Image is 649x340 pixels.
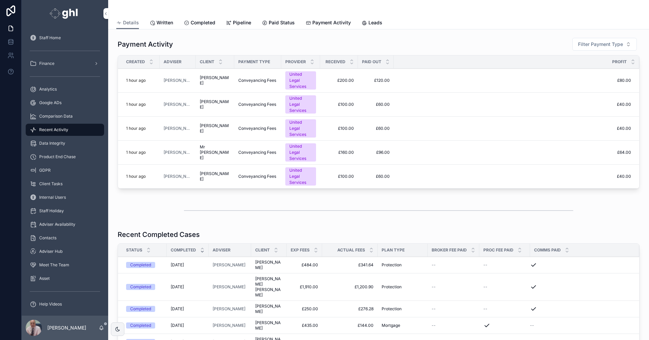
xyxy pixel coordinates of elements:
a: Product End Chase [26,151,104,163]
a: Mortgage [382,323,424,328]
span: Data Integrity [39,141,65,146]
a: £120.00 [362,78,390,83]
span: Client [200,59,214,65]
div: Completed [130,284,151,290]
a: -- [432,262,475,268]
a: £100.00 [324,102,354,107]
a: [PERSON_NAME] [200,171,230,182]
span: -- [483,284,487,290]
span: £484.00 [291,262,318,268]
span: [PERSON_NAME] [164,150,192,155]
span: £435.00 [291,323,318,328]
a: Details [116,17,139,29]
a: [PERSON_NAME] [164,78,192,83]
a: Client Tasks [26,178,104,190]
a: £160.00 [324,150,354,155]
span: [DATE] [171,284,184,290]
span: -- [432,262,436,268]
span: [PERSON_NAME] [200,99,230,110]
span: Adviser Hub [39,249,63,254]
span: Conveyancing Fees [238,174,276,179]
span: Protection [382,262,402,268]
span: -- [432,284,436,290]
a: £341.64 [326,262,374,268]
a: [PERSON_NAME] [200,123,230,134]
a: £250.00 [291,306,318,312]
span: Comms Paid [534,247,561,253]
a: [PERSON_NAME] [PERSON_NAME] [255,276,283,298]
span: Profit [612,59,627,65]
p: 1 hour ago [126,150,146,155]
span: [DATE] [171,323,184,328]
span: Comparison Data [39,114,73,119]
a: Staff Holiday [26,205,104,217]
span: £96.00 [362,150,390,155]
span: £144.00 [326,323,374,328]
a: 1 hour ago [126,126,155,131]
a: Contacts [26,232,104,244]
a: [PERSON_NAME] [164,126,192,131]
a: £60.00 [362,174,390,179]
div: United Legal Services [289,119,312,138]
span: Asset [39,276,50,281]
span: Actual Fees [337,247,365,253]
a: Mr [PERSON_NAME] [200,144,230,161]
span: Adviser [164,59,182,65]
a: [DATE] [171,262,205,268]
a: 1 hour ago [126,78,155,83]
a: £200.00 [324,78,354,83]
a: [PERSON_NAME] [164,174,192,179]
a: [DATE] [171,284,205,290]
div: United Legal Services [289,167,312,186]
span: Received [326,59,345,65]
a: [PERSON_NAME] [213,262,247,268]
a: Meet The Team [26,259,104,271]
a: -- [530,323,631,328]
a: [PERSON_NAME] [213,306,245,312]
a: Google ADs [26,97,104,109]
span: Finance [39,61,54,66]
a: £100.00 [324,126,354,131]
span: Written [157,19,173,26]
span: Plan Type [382,247,405,253]
p: [PERSON_NAME] [47,324,86,331]
a: £40.00 [394,126,631,131]
a: Paid Status [262,17,295,30]
a: £1,910.00 [291,284,318,290]
a: £40.00 [394,102,631,107]
a: Written [150,17,173,30]
span: Staff Home [39,35,61,41]
span: Completed [171,247,196,253]
span: Payment Type [238,59,270,65]
a: [PERSON_NAME] [200,75,230,86]
span: £100.00 [324,174,354,179]
a: Analytics [26,83,104,95]
span: £64.00 [394,150,631,155]
a: 1 hour ago [126,150,155,155]
a: [DATE] [171,323,205,328]
span: Paid Status [269,19,295,26]
a: [DATE] [171,306,205,312]
a: [PERSON_NAME] [213,306,247,312]
a: [PERSON_NAME] [255,260,283,270]
a: Recent Activity [26,124,104,136]
a: Internal Users [26,191,104,203]
span: Payment Activity [312,19,351,26]
a: Completed [126,306,163,312]
button: Select Button [572,38,637,51]
a: Conveyancing Fees [238,78,277,83]
span: Conveyancing Fees [238,102,276,107]
a: £276.28 [326,306,374,312]
a: Adviser Availability [26,218,104,230]
a: £60.00 [362,102,390,107]
a: [PERSON_NAME] [255,303,283,314]
a: Staff Home [26,32,104,44]
div: United Legal Services [289,95,312,114]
